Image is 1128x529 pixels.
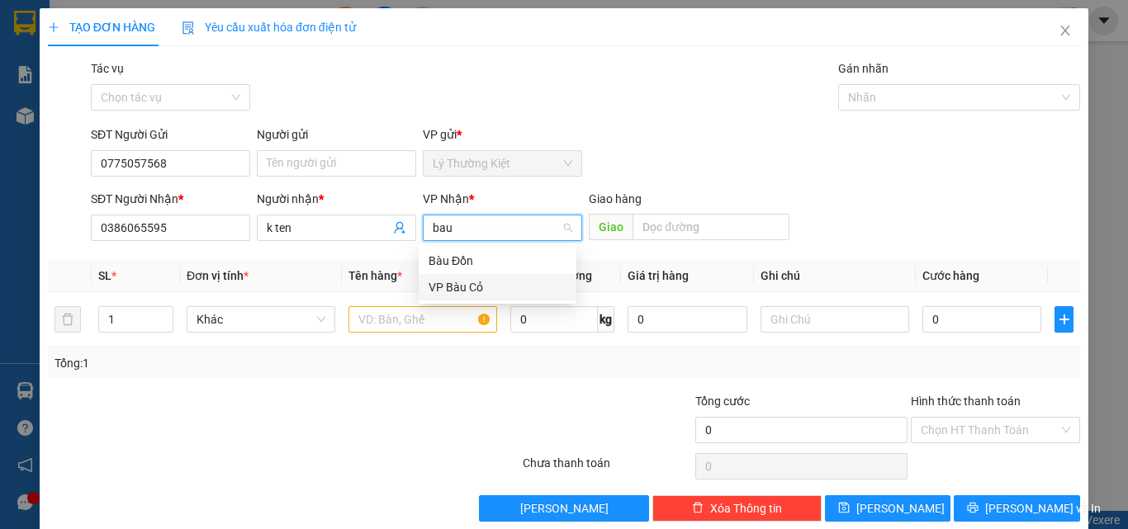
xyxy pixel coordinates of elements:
span: Cước hàng [922,269,979,282]
div: SĐT Người Gửi [91,125,250,144]
span: plus [48,21,59,33]
div: Chưa thanh toán [521,454,694,483]
div: VP Bàu Cỏ [429,278,566,296]
span: Giao hàng [589,192,642,205]
span: CC : [155,111,178,128]
span: [PERSON_NAME] [856,499,945,517]
div: Người nhận [257,190,416,208]
input: Ghi Chú [761,306,909,333]
span: Giá trị hàng [628,269,689,282]
span: Đơn vị tính [187,269,249,282]
div: 0983279470 [14,73,146,97]
div: Thành [14,54,146,73]
span: user-add [393,221,406,234]
span: SL [98,269,111,282]
span: Lý Thường Kiệt [433,151,572,176]
span: [PERSON_NAME] [520,499,609,517]
div: SĐT Người Nhận [91,190,250,208]
span: Tên hàng [348,269,402,282]
div: Bàu Đồn [429,252,566,270]
label: Gán nhãn [838,62,889,75]
span: plus [1055,313,1073,326]
div: Tổng: 1 [55,354,437,372]
span: kg [598,306,614,333]
div: hùng [158,34,291,54]
span: printer [967,502,979,515]
div: 60.000 [155,106,292,130]
button: [PERSON_NAME] [479,495,648,522]
div: 0985321456 [158,54,291,77]
th: Ghi chú [754,260,916,292]
input: VD: Bàn, Ghế [348,306,497,333]
img: icon [182,21,195,35]
button: deleteXóa Thông tin [652,495,822,522]
button: delete [55,306,81,333]
label: Hình thức thanh toán [911,394,1021,408]
span: Xóa Thông tin [710,499,782,517]
span: [PERSON_NAME] và In [985,499,1101,517]
div: VP gửi [423,125,582,144]
span: TẠO ĐƠN HÀNG [48,21,155,34]
button: Close [1042,8,1088,54]
span: close [1059,24,1072,37]
span: Tổng cước [695,394,750,408]
button: printer[PERSON_NAME] và In [954,495,1080,522]
span: Nhận: [158,16,197,33]
button: plus [1055,306,1073,333]
span: delete [692,502,704,515]
div: Người gửi [257,125,416,144]
span: Yêu cầu xuất hóa đơn điện tử [182,21,356,34]
input: Dọc đường [633,214,789,240]
input: 0 [628,306,746,333]
span: Giao [589,214,633,240]
button: save[PERSON_NAME] [825,495,951,522]
span: Gửi: [14,16,40,33]
span: save [838,502,850,515]
span: Khác [197,307,325,332]
div: Lý Thường Kiệt [14,14,146,54]
span: VP Nhận [423,192,469,205]
div: VP Bàu Cỏ [419,274,576,300]
div: Bàu Đồn [419,248,576,274]
label: Tác vụ [91,62,124,75]
div: VP Bàu Cỏ [158,14,291,34]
